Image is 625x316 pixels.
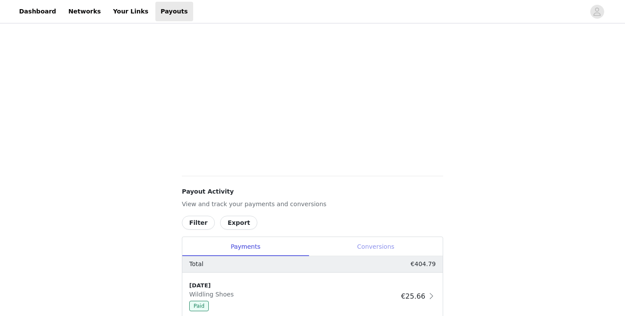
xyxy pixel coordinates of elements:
a: Networks [63,2,106,21]
button: Filter [182,216,215,230]
a: Payouts [155,2,193,21]
span: Wildling Shoes [189,291,237,298]
p: View and track your payments and conversions [182,200,443,209]
div: [DATE] [189,281,398,290]
button: Export [220,216,257,230]
span: €25.66 [401,292,425,300]
div: avatar [593,5,601,19]
a: Your Links [108,2,154,21]
span: Paid [189,301,209,311]
p: Total [189,260,204,269]
h4: Payout Activity [182,187,443,196]
div: Payments [182,237,309,257]
div: Conversions [309,237,443,257]
a: Dashboard [14,2,61,21]
p: €404.79 [411,260,436,269]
